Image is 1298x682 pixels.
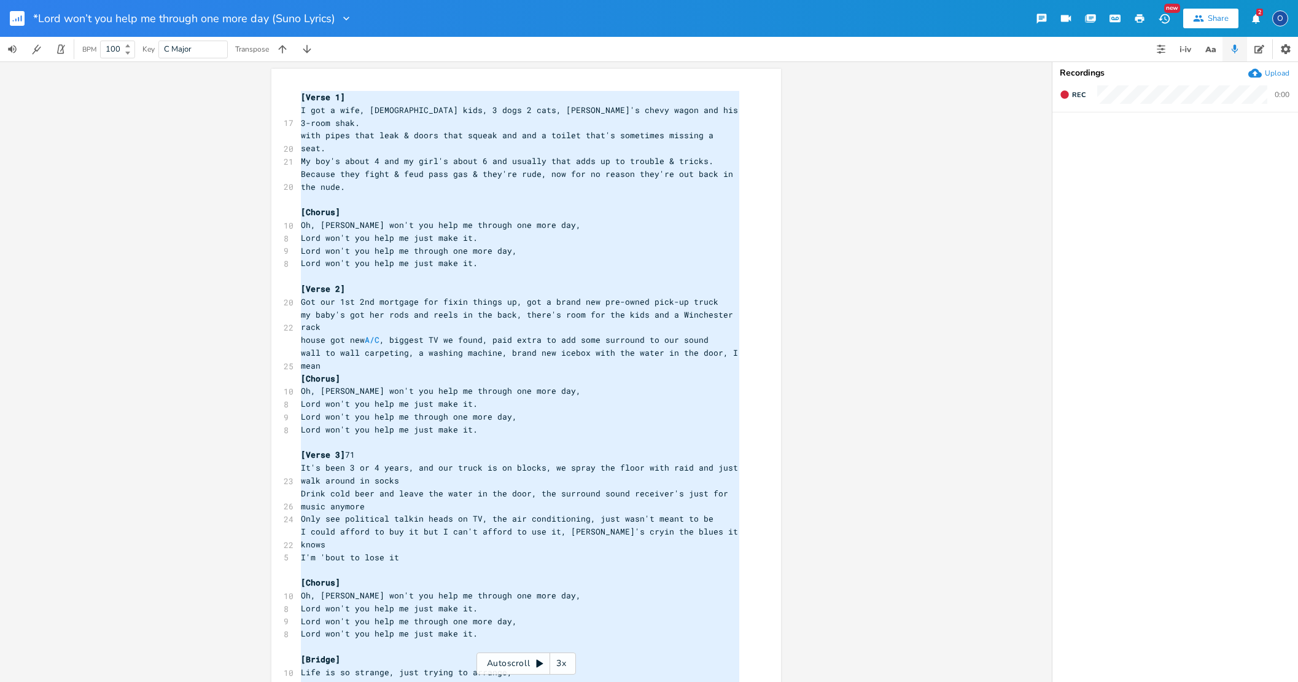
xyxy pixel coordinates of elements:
[301,603,478,614] span: Lord won't you help me just make it.
[301,219,581,230] span: Oh, [PERSON_NAME] won't you help me through one more day,
[1183,9,1238,28] button: Share
[301,385,581,396] span: Oh, [PERSON_NAME] won't you help me through one more day,
[235,45,269,53] div: Transpose
[301,398,478,409] span: Lord won't you help me just make it.
[1272,10,1288,26] div: Old Kountry
[1060,69,1291,77] div: Recordings
[301,424,478,435] span: Lord won't you help me just make it.
[301,257,478,268] span: Lord won't you help me just make it.
[301,526,743,550] span: I could afford to buy it but I can't afford to use it, [PERSON_NAME]'s cryin the blues it knows
[301,449,345,460] span: [Verse 3]
[301,296,718,307] span: Got our 1st 2nd mortgage for fixin things up, got a brand new pre-owned pick-up truck
[301,334,709,345] span: house got new , biggest TV we found, paid extra to add some surround to our sound
[301,245,517,256] span: Lord won't you help me through one more day,
[301,206,340,218] span: [Chorus]
[301,411,517,422] span: Lord won't you help me through one more day,
[550,653,572,675] div: 3x
[33,13,335,24] span: *Lord won’t you help me through one more day (Suno Lyrics)
[1243,7,1268,29] button: 2
[301,628,478,639] span: Lord won't you help me just make it.
[1248,66,1289,80] button: Upload
[476,653,576,675] div: Autoscroll
[301,283,345,294] span: [Verse 2]
[1152,7,1176,29] button: New
[301,590,581,601] span: Oh, [PERSON_NAME] won't you help me through one more day,
[301,552,399,563] span: I'm 'bout to lose it
[301,168,738,192] span: Because they fight & feud pass gas & they're rude, now for no reason they're out back in the nude.
[301,667,512,678] span: Life is so strange, just trying to arrange,
[301,347,743,371] span: wall to wall carpeting, a washing machine, brand new icebox with the water in the door, I mean
[301,577,340,588] span: [Chorus]
[1164,4,1180,13] div: New
[301,232,478,243] span: Lord won't you help me just make it.
[82,46,96,53] div: BPM
[301,513,713,524] span: Only see political talkin heads on TV, the air conditioning, just wasn't meant to be
[164,44,192,55] span: C Major
[1272,4,1288,33] button: O
[301,462,743,486] span: It's been 3 or 4 years, and our truck is on blocks, we spray the floor with raid and just walk ar...
[1275,91,1289,98] div: 0:00
[301,449,355,460] span: 71
[1072,90,1086,100] span: Rec
[142,45,155,53] div: Key
[301,488,733,512] span: Drink cold beer and leave the water in the door, the surround sound receiver's just for music any...
[1055,85,1090,104] button: Rec
[1256,9,1263,16] div: 2
[301,104,743,128] span: I got a wife, [DEMOGRAPHIC_DATA] kids, 3 dogs 2 cats, [PERSON_NAME]'s chevy wagon and his 3-room ...
[301,130,718,154] span: with pipes that leak & doors that squeak and and a toilet that's sometimes missing a seat.
[301,92,345,103] span: [Verse 1]
[301,616,517,627] span: Lord won't you help me through one more day,
[301,373,340,384] span: [Chorus]
[301,654,340,665] span: [Bridge]
[301,155,713,167] span: My boy's about 4 and my girl's about 6 and usually that adds up to trouble & tricks.
[301,309,738,333] span: my baby's got her rods and reels in the back, there's room for the kids and a Winchester rack
[1208,13,1229,24] div: Share
[1265,68,1289,78] div: Upload
[365,334,379,345] span: A/C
